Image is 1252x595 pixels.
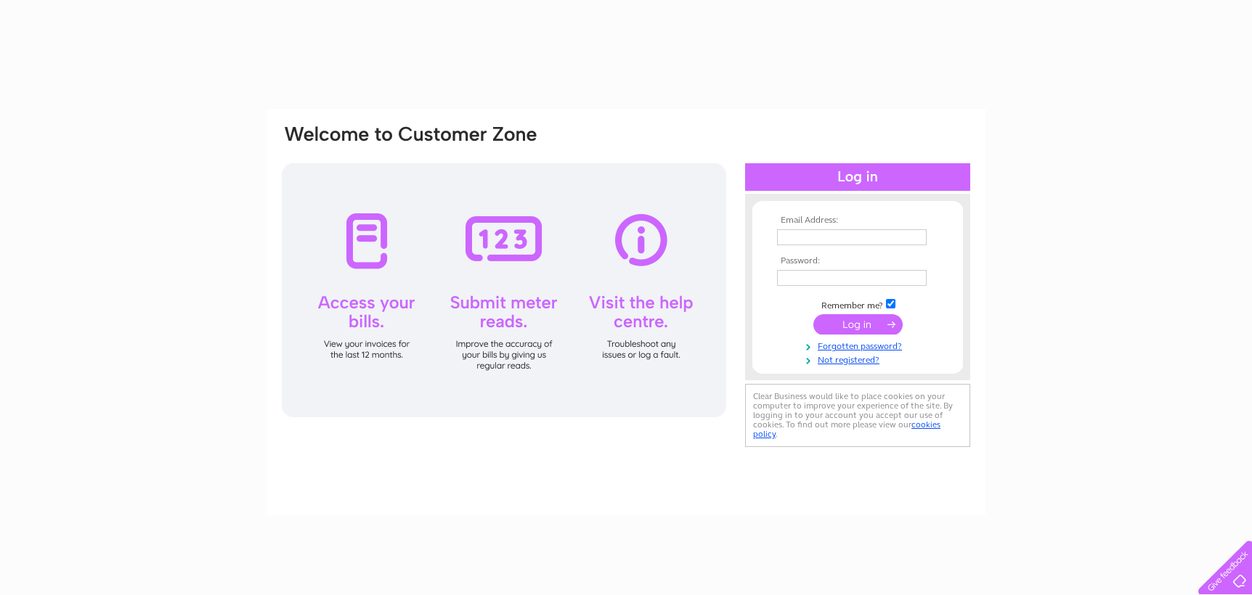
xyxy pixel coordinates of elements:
a: Forgotten password? [777,338,942,352]
input: Submit [813,314,903,335]
a: cookies policy [753,419,940,439]
td: Remember me? [773,297,942,311]
div: Clear Business would like to place cookies on your computer to improve your experience of the sit... [745,384,970,447]
a: Not registered? [777,352,942,366]
th: Password: [773,256,942,266]
th: Email Address: [773,216,942,226]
